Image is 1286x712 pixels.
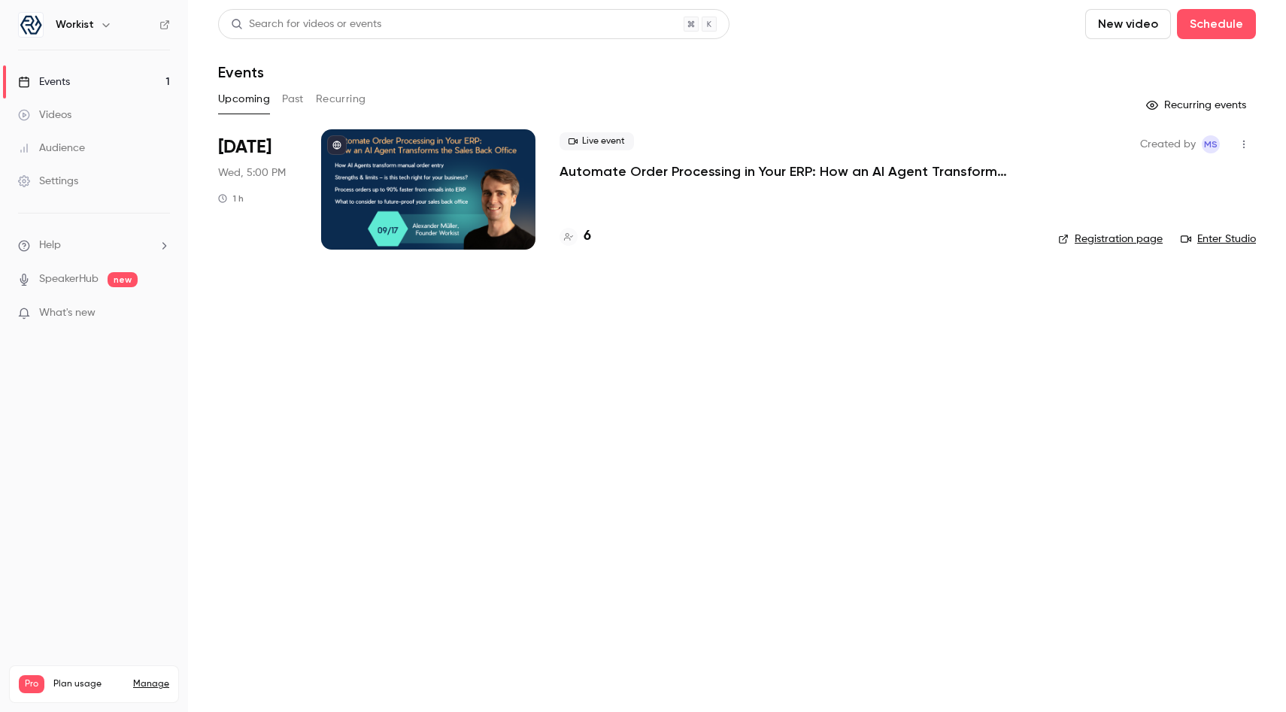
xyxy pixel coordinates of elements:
[1181,232,1256,247] a: Enter Studio
[1058,232,1163,247] a: Registration page
[560,162,1011,180] a: Automate Order Processing in Your ERP: How an AI Agent Transforms the Sales Back Office
[18,74,70,89] div: Events
[18,238,170,253] li: help-dropdown-opener
[108,272,138,287] span: new
[1177,9,1256,39] button: Schedule
[1085,9,1171,39] button: New video
[218,135,271,159] span: [DATE]
[152,307,170,320] iframe: Noticeable Trigger
[218,87,270,111] button: Upcoming
[19,675,44,693] span: Pro
[1140,135,1196,153] span: Created by
[1204,135,1218,153] span: MS
[282,87,304,111] button: Past
[39,271,99,287] a: SpeakerHub
[560,226,591,247] a: 6
[18,174,78,189] div: Settings
[39,238,61,253] span: Help
[18,108,71,123] div: Videos
[218,129,297,250] div: Sep 17 Wed, 5:00 PM (Europe/Berlin)
[584,226,591,247] h4: 6
[19,13,43,37] img: Workist
[1139,93,1256,117] button: Recurring events
[133,678,169,690] a: Manage
[560,132,634,150] span: Live event
[53,678,124,690] span: Plan usage
[218,192,244,205] div: 1 h
[316,87,366,111] button: Recurring
[218,63,264,81] h1: Events
[1202,135,1220,153] span: Max Sauermilch
[56,17,94,32] h6: Workist
[231,17,381,32] div: Search for videos or events
[218,165,286,180] span: Wed, 5:00 PM
[39,305,96,321] span: What's new
[18,141,85,156] div: Audience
